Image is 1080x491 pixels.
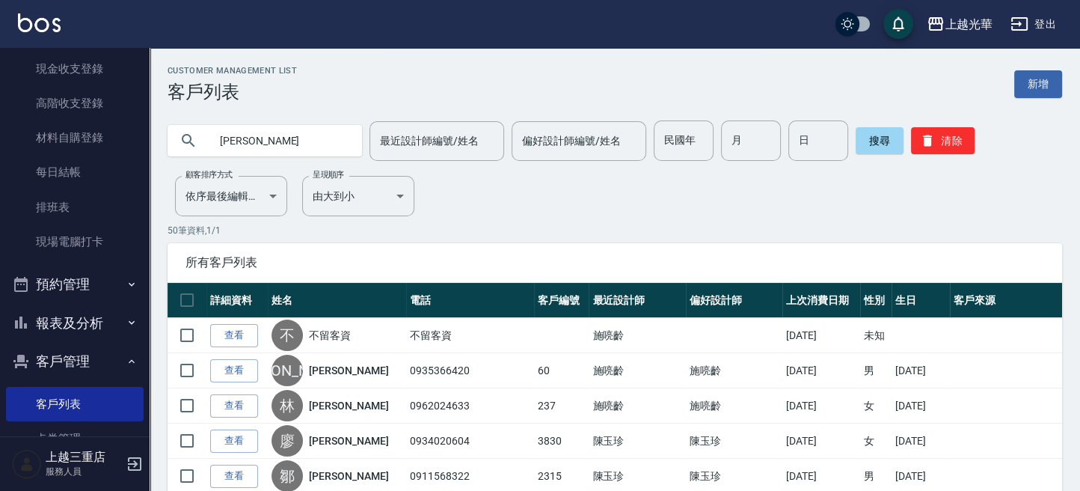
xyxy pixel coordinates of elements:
a: [PERSON_NAME] [309,469,388,484]
td: 施喨齡 [686,353,782,388]
td: [DATE] [892,353,949,388]
td: 237 [534,388,589,424]
a: 現金收支登錄 [6,52,144,86]
td: 施喨齡 [686,388,782,424]
td: 0962024633 [406,388,534,424]
p: 50 筆資料, 1 / 1 [168,224,1062,237]
div: 廖 [271,425,303,457]
button: 清除 [911,127,975,154]
a: 查看 [210,430,258,453]
th: 性別 [860,283,892,318]
th: 上次消費日期 [782,283,860,318]
h5: 上越三重店 [46,450,122,465]
th: 生日 [892,283,949,318]
td: 陳玉珍 [686,424,782,459]
td: 施喨齡 [589,353,685,388]
label: 顧客排序方式 [185,169,233,180]
a: 查看 [210,324,258,347]
th: 客戶來源 [950,283,1062,318]
td: 女 [860,424,892,459]
a: [PERSON_NAME] [309,363,388,378]
label: 呈現順序 [313,169,344,180]
a: 不留客資 [309,328,351,343]
td: 陳玉珍 [589,424,685,459]
a: 高階收支登錄 [6,86,144,121]
td: 3830 [534,424,589,459]
td: 0935366420 [406,353,534,388]
td: 男 [860,353,892,388]
td: [DATE] [892,424,949,459]
td: 施喨齡 [589,388,685,424]
button: 搜尋 [856,127,903,154]
td: 0934020604 [406,424,534,459]
a: 查看 [210,465,258,488]
a: 客戶列表 [6,387,144,421]
th: 電話 [406,283,534,318]
button: 上越光華 [921,9,998,40]
td: 未知 [860,318,892,353]
td: [DATE] [892,388,949,424]
th: 詳細資料 [206,283,268,318]
td: 施喨齡 [589,318,685,353]
a: [PERSON_NAME] [309,398,388,413]
div: 不 [271,320,303,351]
td: 女 [860,388,892,424]
a: 每日結帳 [6,155,144,189]
th: 偏好設計師 [686,283,782,318]
td: [DATE] [782,318,860,353]
a: [PERSON_NAME] [309,433,388,448]
button: 報表及分析 [6,304,144,343]
div: 林 [271,390,303,421]
a: 卡券管理 [6,421,144,456]
span: 所有客戶列表 [185,255,1044,270]
div: [PERSON_NAME] [271,355,303,386]
th: 姓名 [268,283,406,318]
a: 查看 [210,359,258,382]
a: 材料自購登錄 [6,121,144,155]
div: 由大到小 [302,176,414,216]
td: [DATE] [782,353,860,388]
th: 客戶編號 [534,283,589,318]
h3: 客戶列表 [168,82,297,103]
button: 客戶管理 [6,342,144,381]
div: 依序最後編輯時間 [175,176,287,216]
div: 上越光華 [945,15,992,34]
img: Logo [18,13,61,32]
h2: Customer Management List [168,66,297,76]
th: 最近設計師 [589,283,685,318]
button: 預約管理 [6,265,144,304]
img: Person [12,449,42,479]
a: 新增 [1014,70,1062,98]
td: [DATE] [782,424,860,459]
p: 服務人員 [46,465,122,478]
td: [DATE] [782,388,860,424]
input: 搜尋關鍵字 [209,121,350,161]
button: 登出 [1004,10,1062,38]
td: 不留客資 [406,318,534,353]
a: 查看 [210,394,258,418]
a: 排班表 [6,190,144,225]
button: save [883,9,913,39]
td: 60 [534,353,589,388]
a: 現場電腦打卡 [6,225,144,259]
